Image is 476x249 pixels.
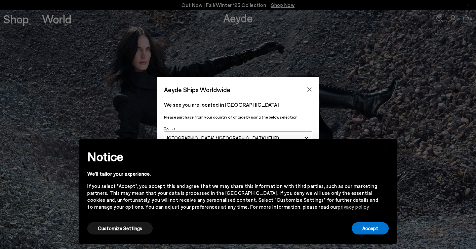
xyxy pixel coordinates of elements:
[87,222,153,234] button: Customize Settings
[338,204,369,210] a: privacy policy
[164,101,312,109] p: We see you are located in [GEOGRAPHIC_DATA]
[384,144,388,154] span: ×
[164,126,176,130] span: Country
[164,114,312,120] p: Please purchase from your country of choice by using the below selection:
[87,170,378,177] div: We'll tailor your experience.
[87,183,378,210] div: If you select "Accept", you accept this and agree that we may share this information with third p...
[378,141,394,157] button: Close this notice
[352,222,389,234] button: Accept
[164,84,230,95] span: Aeyde Ships Worldwide
[87,148,378,165] h2: Notice
[304,85,314,94] button: Close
